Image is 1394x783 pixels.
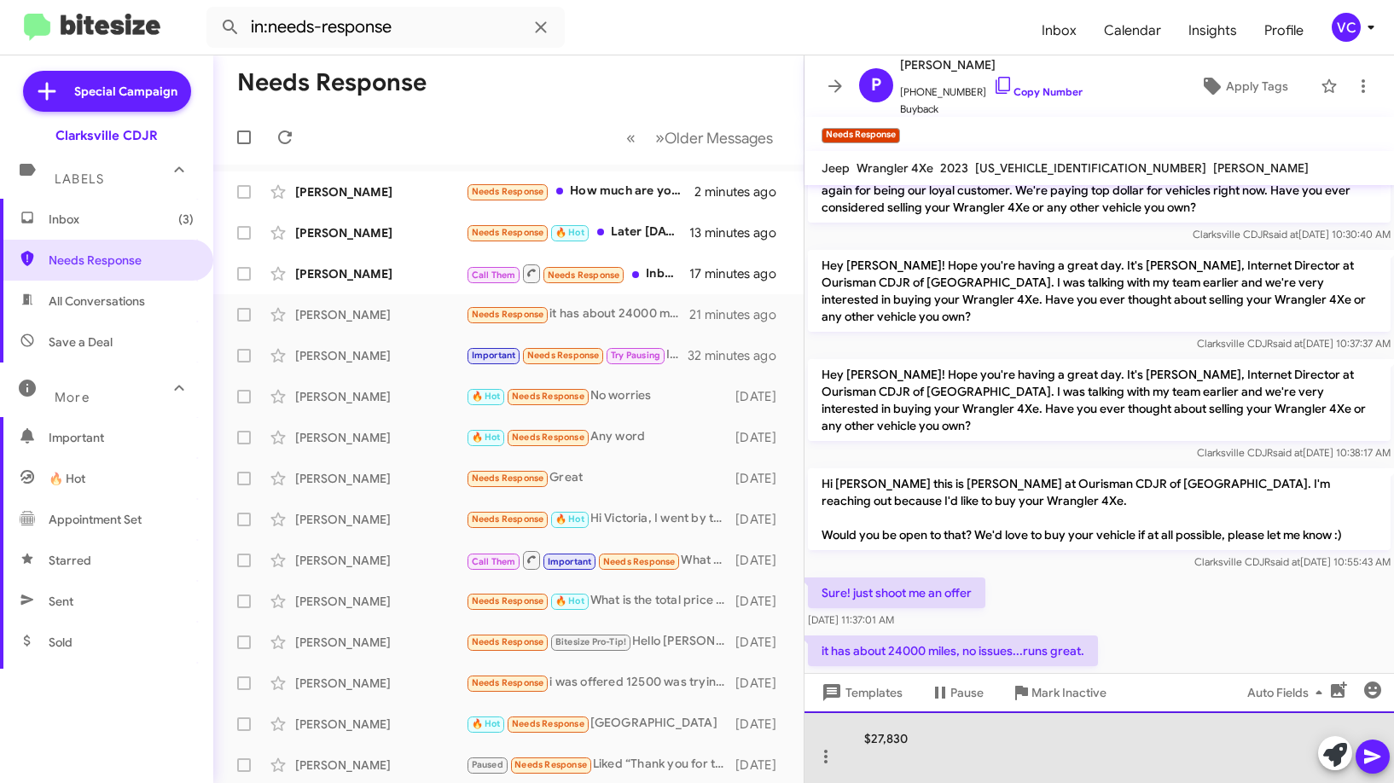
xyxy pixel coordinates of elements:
span: Templates [818,677,903,708]
span: Apply Tags [1226,71,1288,101]
span: said at [1273,337,1303,350]
span: More [55,390,90,405]
span: Inbox [49,211,194,228]
button: Next [645,120,783,155]
span: Older Messages [665,129,773,148]
span: [US_VEHICLE_IDENTIFICATION_NUMBER] [975,160,1206,176]
div: [PERSON_NAME] [295,552,466,569]
div: i was offered 12500 was trying to get 14500 and trying to get a little better deal since im tryin... [466,673,735,693]
span: Jeep [822,160,850,176]
span: 🔥 Hot [555,595,584,606]
div: [PERSON_NAME] [295,224,466,241]
span: said at [1270,555,1300,568]
span: 🔥 Hot [49,470,85,487]
p: Hi [PERSON_NAME] this is [PERSON_NAME] at Ourisman CDJR of [GEOGRAPHIC_DATA]. Thanks again for be... [808,158,1391,223]
span: Needs Response [472,513,544,525]
p: Hey [PERSON_NAME]! Hope you're having a great day. It's [PERSON_NAME], Internet Director at Ouris... [808,359,1391,441]
span: Needs Response [49,252,194,269]
div: What is the total price for this car, including all fees? [466,591,735,611]
a: Calendar [1090,6,1175,55]
span: Paused [472,759,503,770]
div: [DATE] [735,470,790,487]
h1: Needs Response [237,69,427,96]
span: [DATE] 11:37:01 AM [808,613,894,626]
button: VC [1317,13,1375,42]
div: [PERSON_NAME] [295,265,466,282]
p: it has about 24000 miles, no issues...runs great. [808,635,1098,666]
span: Labels [55,171,104,187]
span: (3) [178,211,194,228]
div: [PERSON_NAME] [295,388,466,405]
span: Important [548,556,592,567]
div: [PERSON_NAME] [295,347,466,364]
div: What steps [466,549,735,571]
input: Search [206,7,565,48]
div: [PERSON_NAME] [295,757,466,774]
span: Needs Response [512,432,584,443]
span: Clarksville CDJR [DATE] 10:55:43 AM [1194,555,1391,568]
button: Templates [804,677,916,708]
span: Clarksville CDJR [DATE] 10:38:17 AM [1197,446,1391,459]
div: [GEOGRAPHIC_DATA] [466,714,735,734]
span: Appointment Set [49,511,142,528]
div: [PERSON_NAME] [295,716,466,733]
span: Sent [49,593,73,610]
button: Auto Fields [1234,677,1343,708]
a: Copy Number [993,85,1083,98]
p: Hi [PERSON_NAME] this is [PERSON_NAME] at Ourisman CDJR of [GEOGRAPHIC_DATA]. I'm reaching out be... [808,468,1391,550]
div: [PERSON_NAME] [295,593,466,610]
span: 🔥 Hot [472,391,501,402]
span: Pause [950,677,984,708]
small: Needs Response [822,128,900,143]
span: Clarksville CDJR [DATE] 10:37:37 AM [1197,337,1391,350]
button: Pause [916,677,997,708]
span: Needs Response [603,556,676,567]
span: said at [1273,446,1303,459]
div: [PERSON_NAME] [295,183,466,200]
div: [DATE] [735,593,790,610]
div: Hello [PERSON_NAME], I asked the team for a pre purchase inspection. But never heard back. I can'... [466,632,735,652]
button: Apply Tags [1174,71,1312,101]
span: Starred [49,552,91,569]
span: Special Campaign [74,83,177,100]
div: 2 minutes ago [694,183,790,200]
span: [PERSON_NAME] [1213,160,1309,176]
div: [DATE] [735,634,790,651]
span: Needs Response [472,309,544,320]
span: said at [1269,228,1298,241]
div: [PERSON_NAME] [295,470,466,487]
div: [DATE] [735,757,790,774]
div: [PERSON_NAME] [295,511,466,528]
div: [PERSON_NAME] [295,429,466,446]
div: [PERSON_NAME] [295,634,466,651]
span: 2023 [940,160,968,176]
a: Inbox [1028,6,1090,55]
a: Insights [1175,6,1251,55]
span: Try Pausing [611,350,660,361]
div: 21 minutes ago [689,306,790,323]
span: Auto Fields [1247,677,1329,708]
span: Call Them [472,270,516,281]
span: 🔥 Hot [555,513,584,525]
p: Sure! just shoot me an offer [808,577,985,608]
span: Wrangler 4Xe [857,160,933,176]
span: Buyback [900,101,1083,118]
div: Later [DATE] works [466,223,689,242]
span: Needs Response [527,350,600,361]
div: [DATE] [735,388,790,405]
div: I will speak with my wife and get back to u [466,345,688,365]
span: Save a Deal [49,333,113,351]
span: Needs Response [472,677,544,688]
span: P [871,72,881,99]
nav: Page navigation example [617,120,783,155]
span: » [655,127,665,148]
a: Profile [1251,6,1317,55]
span: Sold [49,634,73,651]
div: 13 minutes ago [689,224,790,241]
span: Clarksville CDJR [DATE] 10:30:40 AM [1193,228,1391,241]
span: 🔥 Hot [555,227,584,238]
div: [PERSON_NAME] [295,675,466,692]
